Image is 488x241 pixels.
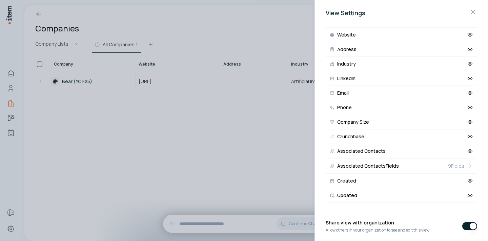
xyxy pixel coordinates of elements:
button: Address [326,42,477,57]
span: Phone [337,105,352,110]
span: Share view with organization [326,219,429,227]
h2: View Settings [326,8,477,18]
button: LinkedIn [326,71,477,86]
button: Crunchbase [326,129,477,144]
span: Associated Contacts Fields [337,164,399,168]
span: Website [337,32,356,37]
span: 9 Fields [448,163,464,169]
button: Company Size [326,115,477,129]
span: Created [337,178,356,183]
span: Crunchbase [337,134,364,139]
span: Industry [337,62,356,66]
span: Email [337,91,349,95]
button: Associated ContactsFields9Fields [326,159,477,174]
button: Created [326,174,477,188]
button: Phone [326,100,477,115]
button: Email [326,86,477,100]
span: Associated Contacts [337,149,386,153]
button: Website [326,28,477,42]
span: Address [337,47,357,52]
span: LinkedIn [337,76,355,81]
span: Company Size [337,120,369,124]
button: Industry [326,57,477,71]
span: Updated [337,193,357,198]
button: Associated Contacts [326,144,477,159]
span: Allow others in your organization to see and edit this view [326,227,429,233]
button: Updated [326,188,477,203]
